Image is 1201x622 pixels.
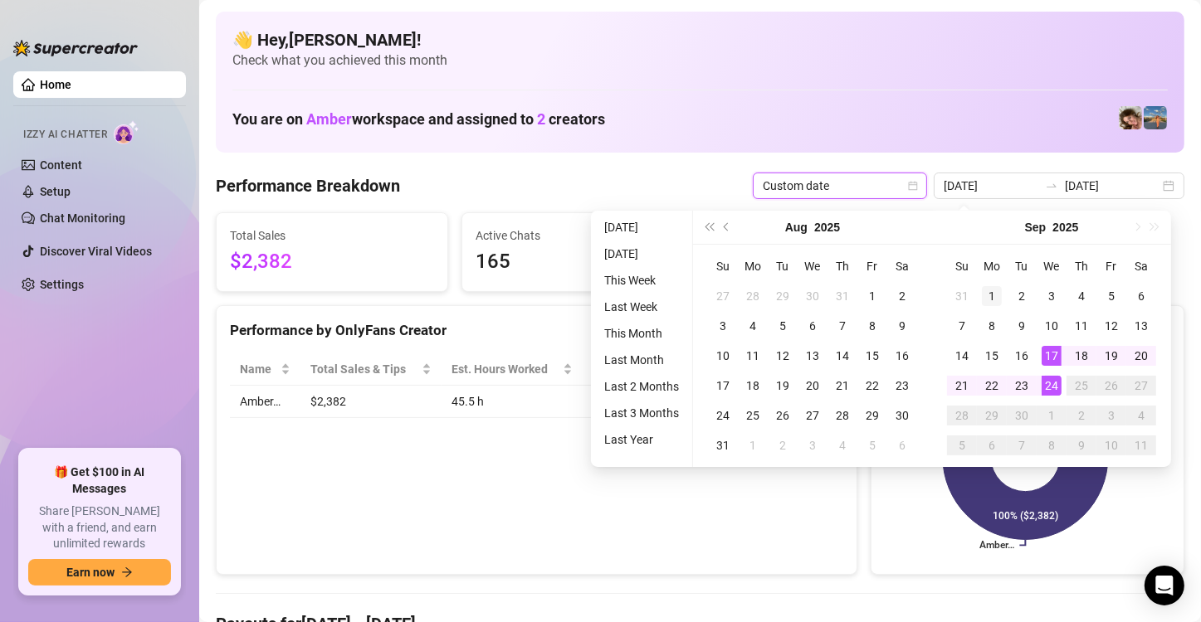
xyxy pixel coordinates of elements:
[1007,371,1037,401] td: 2025-09-23
[947,281,977,311] td: 2025-08-31
[743,316,763,336] div: 4
[114,120,139,144] img: AI Chatter
[803,316,823,336] div: 6
[598,217,686,237] li: [DATE]
[982,376,1002,396] div: 22
[743,435,763,455] div: 1
[768,430,798,460] td: 2025-09-02
[773,376,793,396] div: 19
[798,401,828,430] td: 2025-08-27
[832,286,852,306] div: 31
[803,286,823,306] div: 30
[857,371,887,401] td: 2025-08-22
[1126,341,1156,371] td: 2025-09-20
[1101,286,1121,306] div: 5
[887,311,917,341] td: 2025-08-09
[1012,316,1032,336] div: 9
[708,251,738,281] th: Su
[773,286,793,306] div: 29
[1144,106,1167,129] img: Amber
[1037,401,1067,430] td: 2025-10-01
[862,286,882,306] div: 1
[708,341,738,371] td: 2025-08-10
[952,316,972,336] div: 7
[40,278,84,291] a: Settings
[947,401,977,430] td: 2025-09-28
[1007,341,1037,371] td: 2025-09-16
[947,371,977,401] td: 2025-09-21
[738,311,768,341] td: 2025-08-04
[947,251,977,281] th: Su
[785,211,808,244] button: Choose a month
[1037,341,1067,371] td: 2025-09-17
[23,127,107,143] span: Izzy AI Chatter
[982,435,1002,455] div: 6
[1025,211,1047,244] button: Choose a month
[1007,251,1037,281] th: Tu
[232,110,605,129] h1: You are on workspace and assigned to creators
[1042,346,1062,366] div: 17
[1007,401,1037,430] td: 2025-09-30
[1012,346,1032,366] div: 16
[1131,346,1151,366] div: 20
[1131,435,1151,455] div: 11
[1042,435,1062,455] div: 8
[768,281,798,311] td: 2025-07-29
[952,376,972,396] div: 21
[773,346,793,366] div: 12
[977,430,1007,460] td: 2025-10-06
[1067,401,1096,430] td: 2025-10-02
[828,281,857,311] td: 2025-07-31
[857,281,887,311] td: 2025-08-01
[216,174,400,197] h4: Performance Breakdown
[1126,430,1156,460] td: 2025-10-11
[232,28,1168,51] h4: 👋 Hey, [PERSON_NAME] !
[832,376,852,396] div: 21
[1007,281,1037,311] td: 2025-09-02
[1119,106,1142,129] img: Amber
[1126,281,1156,311] td: 2025-09-06
[738,401,768,430] td: 2025-08-25
[40,78,71,91] a: Home
[1037,430,1067,460] td: 2025-10-08
[1067,341,1096,371] td: 2025-09-18
[40,158,82,172] a: Content
[977,371,1007,401] td: 2025-09-22
[713,435,733,455] div: 31
[1101,376,1121,396] div: 26
[40,185,71,198] a: Setup
[442,386,583,418] td: 45.5 h
[1126,401,1156,430] td: 2025-10-04
[1072,435,1091,455] div: 9
[1145,566,1184,605] div: Open Intercom Messenger
[803,406,823,425] div: 27
[1037,281,1067,311] td: 2025-09-03
[743,286,763,306] div: 28
[862,376,882,396] div: 22
[583,353,690,386] th: Sales / Hour
[947,430,977,460] td: 2025-10-05
[862,435,882,455] div: 5
[537,110,545,128] span: 2
[598,430,686,449] li: Last Year
[952,435,972,455] div: 5
[1072,316,1091,336] div: 11
[718,211,736,244] button: Previous month (PageUp)
[1037,311,1067,341] td: 2025-09-10
[1101,435,1121,455] div: 10
[798,371,828,401] td: 2025-08-20
[232,51,1168,70] span: Check what you achieved this month
[1072,346,1091,366] div: 18
[1101,346,1121,366] div: 19
[887,341,917,371] td: 2025-08-16
[1037,251,1067,281] th: We
[1096,371,1126,401] td: 2025-09-26
[1067,430,1096,460] td: 2025-10-09
[598,323,686,343] li: This Month
[583,386,690,418] td: $52.35
[738,371,768,401] td: 2025-08-18
[230,246,434,278] span: $2,382
[892,406,912,425] div: 30
[798,341,828,371] td: 2025-08-13
[887,401,917,430] td: 2025-08-30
